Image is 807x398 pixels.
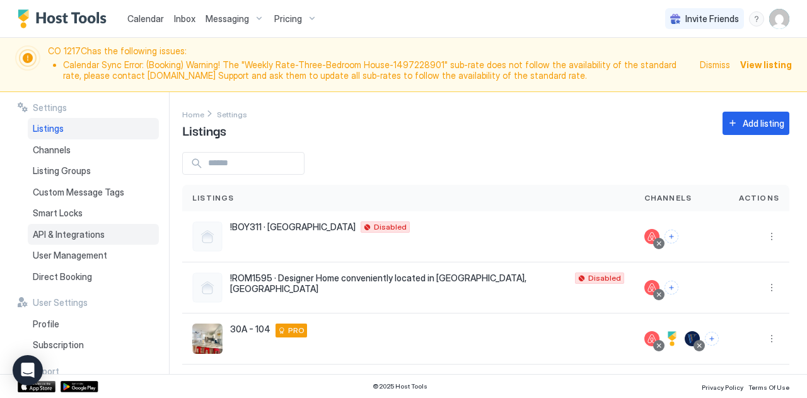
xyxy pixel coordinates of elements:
[28,224,159,245] a: API & Integrations
[373,382,427,390] span: © 2025 Host Tools
[230,272,570,295] span: !ROM1595 · Designer Home conveniently located in [GEOGRAPHIC_DATA], [GEOGRAPHIC_DATA]
[192,192,235,204] span: Listings
[33,366,59,377] span: Export
[764,229,779,244] div: menu
[18,381,55,392] a: App Store
[182,120,226,139] span: Listings
[217,110,247,119] span: Settings
[28,182,159,203] a: Custom Message Tags
[33,165,91,177] span: Listing Groups
[702,383,743,391] span: Privacy Policy
[33,187,124,198] span: Custom Message Tags
[274,13,302,25] span: Pricing
[18,9,112,28] a: Host Tools Logo
[644,192,692,204] span: Channels
[769,9,789,29] div: User profile
[28,245,159,266] a: User Management
[764,280,779,295] div: menu
[28,313,159,335] a: Profile
[217,107,247,120] div: Breadcrumb
[182,107,204,120] a: Home
[723,112,789,135] button: Add listing
[28,266,159,288] a: Direct Booking
[700,58,730,71] div: Dismiss
[702,380,743,393] a: Privacy Policy
[743,117,784,130] div: Add listing
[230,221,356,233] span: !BOY311 · [GEOGRAPHIC_DATA]
[63,59,692,81] li: Calendar Sync Error: (Booking) Warning! The "Weekly Rate-Three-Bedroom House-1497228901" sub-rate...
[203,153,304,174] input: Input Field
[764,280,779,295] button: More options
[33,250,107,261] span: User Management
[288,325,305,336] span: PRO
[28,160,159,182] a: Listing Groups
[48,45,692,84] span: CO 1217C has the following issues:
[764,331,779,346] button: More options
[230,324,270,335] span: 30A - 104
[127,13,164,24] span: Calendar
[748,380,789,393] a: Terms Of Use
[33,123,64,134] span: Listings
[28,202,159,224] a: Smart Locks
[192,324,223,354] div: listing image
[28,139,159,161] a: Channels
[28,118,159,139] a: Listings
[748,383,789,391] span: Terms Of Use
[217,107,247,120] a: Settings
[182,107,204,120] div: Breadcrumb
[33,229,105,240] span: API & Integrations
[33,144,71,156] span: Channels
[764,229,779,244] button: More options
[739,192,779,204] span: Actions
[127,12,164,25] a: Calendar
[33,297,88,308] span: User Settings
[685,13,739,25] span: Invite Friends
[33,271,92,283] span: Direct Booking
[61,381,98,392] a: Google Play Store
[206,13,249,25] span: Messaging
[33,319,59,330] span: Profile
[764,331,779,346] div: menu
[33,339,84,351] span: Subscription
[174,12,195,25] a: Inbox
[665,230,678,243] button: Connect channels
[665,281,678,295] button: Connect channels
[749,11,764,26] div: menu
[174,13,195,24] span: Inbox
[33,208,83,219] span: Smart Locks
[705,332,719,346] button: Connect channels
[13,355,43,385] div: Open Intercom Messenger
[33,102,67,114] span: Settings
[740,58,792,71] div: View listing
[28,334,159,356] a: Subscription
[182,110,204,119] span: Home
